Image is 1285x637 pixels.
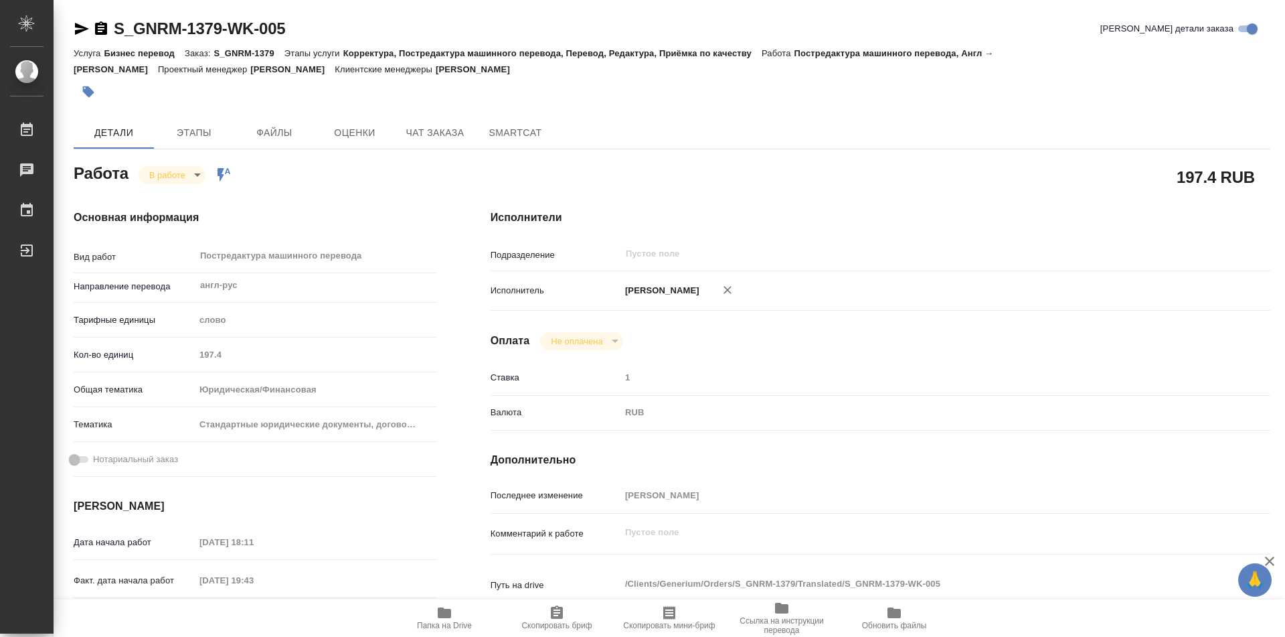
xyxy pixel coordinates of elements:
[195,413,437,436] div: Стандартные юридические документы, договоры, уставы
[403,125,467,141] span: Чат заказа
[74,280,195,293] p: Направление перевода
[250,64,335,74] p: [PERSON_NAME]
[620,486,1205,505] input: Пустое поле
[242,125,307,141] span: Файлы
[93,453,178,466] span: Нотариальный заказ
[491,333,530,349] h4: Оплата
[417,621,472,630] span: Папка на Drive
[74,348,195,362] p: Кол-во единиц
[74,77,103,107] button: Добавить тэг
[74,418,195,431] p: Тематика
[195,533,312,552] input: Пустое поле
[162,125,226,141] span: Этапы
[713,275,742,305] button: Удалить исполнителя
[213,48,284,58] p: S_GNRM-1379
[74,160,128,184] h2: Работа
[734,616,830,635] span: Ссылка на инструкции перевода
[613,599,725,637] button: Скопировать мини-бриф
[388,599,501,637] button: Папка на Drive
[158,64,250,74] p: Проектный менеджер
[620,368,1205,387] input: Пустое поле
[284,48,343,58] p: Этапы услуги
[547,336,606,347] button: Не оплачена
[501,599,613,637] button: Скопировать бриф
[74,498,437,514] h4: [PERSON_NAME]
[540,332,622,350] div: В работе
[195,378,437,401] div: Юридическая/Финансовая
[1244,566,1266,594] span: 🙏
[104,48,185,58] p: Бизнес перевод
[74,313,195,327] p: Тарифные единицы
[620,573,1205,595] textarea: /Clients/Generium/Orders/S_GNRM-1379/Translated/S_GNRM-1379-WK-005
[1177,165,1255,188] h2: 197.4 RUB
[620,284,699,297] p: [PERSON_NAME]
[491,527,620,541] p: Комментарий к работе
[185,48,213,58] p: Заказ:
[74,21,90,37] button: Скопировать ссылку для ЯМессенджера
[93,21,109,37] button: Скопировать ссылку
[491,579,620,592] p: Путь на drive
[624,246,1174,262] input: Пустое поле
[74,574,195,587] p: Факт. дата начала работ
[491,489,620,502] p: Последнее изменение
[521,621,592,630] span: Скопировать бриф
[491,210,1270,226] h4: Исполнители
[436,64,520,74] p: [PERSON_NAME]
[145,169,189,181] button: В работе
[491,371,620,384] p: Ставка
[491,406,620,419] p: Валюта
[623,621,715,630] span: Скопировать мини-бриф
[335,64,436,74] p: Клиентские менеджеры
[82,125,146,141] span: Детали
[1100,22,1233,36] span: [PERSON_NAME] детали заказа
[491,284,620,297] p: Исполнитель
[195,571,312,590] input: Пустое поле
[323,125,387,141] span: Оценки
[838,599,950,637] button: Обновить файлы
[1238,563,1272,597] button: 🙏
[491,249,620,262] p: Подразделение
[491,452,1270,468] h4: Дополнительно
[483,125,547,141] span: SmartCat
[74,48,104,58] p: Услуга
[862,621,927,630] span: Обновить файлы
[139,166,205,184] div: В работе
[114,19,285,38] a: S_GNRM-1379-WK-005
[195,345,437,364] input: Пустое поле
[762,48,794,58] p: Работа
[195,309,437,332] div: слово
[343,48,762,58] p: Корректура, Постредактура машинного перевода, Перевод, Редактура, Приёмка по качеству
[74,536,195,549] p: Дата начала работ
[620,401,1205,424] div: RUB
[74,383,195,397] p: Общая тематика
[725,599,838,637] button: Ссылка на инструкции перевода
[74,251,195,264] p: Вид работ
[74,210,437,226] h4: Основная информация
